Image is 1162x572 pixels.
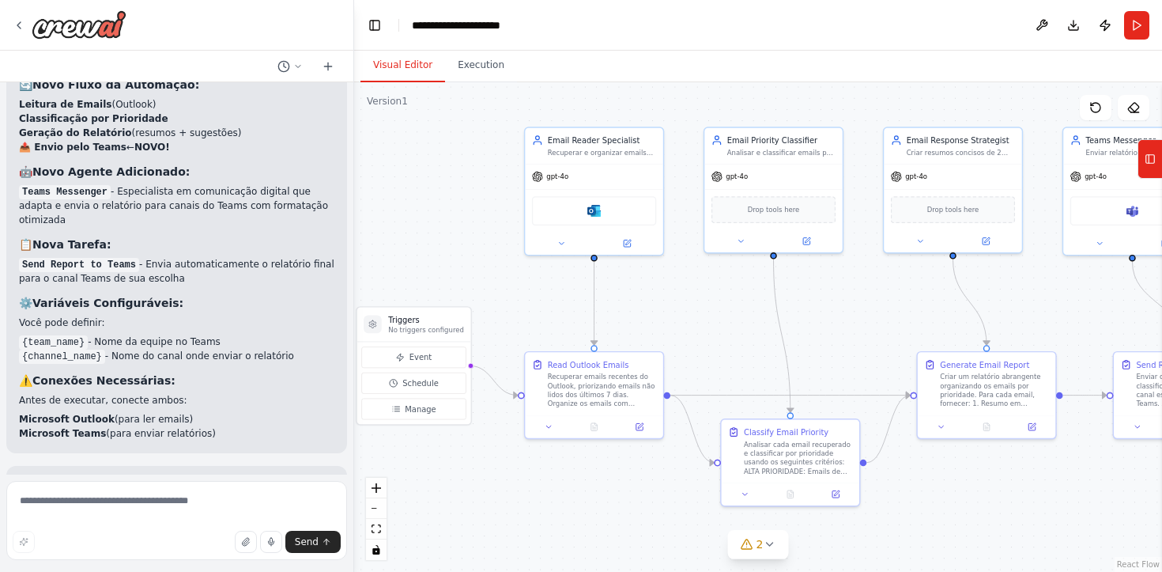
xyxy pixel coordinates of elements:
[1063,390,1107,401] g: Edge from 47283203-857a-43c0-a874-f62aafb8d1a9 to d05b21cb-b0e1-48ad-b530-faaf91eebcee
[744,440,853,475] div: Analisar cada email recuperado e classificar por prioridade usando os seguintes critérios: ALTA P...
[361,373,466,394] button: Schedule
[670,390,911,401] g: Edge from 1d451718-7cb4-401d-a8d1-728804df03d6 to 47283203-857a-43c0-a874-f62aafb8d1a9
[927,204,979,215] span: Drop tools here
[727,148,836,157] div: Analisar e classificar emails por níveis de prioridade (Alta, Média, Baixa) baseado em critérios ...
[744,426,828,438] div: Classify Email Priority
[588,261,599,345] g: Edge from acf900b4-e342-4e88-ae0c-c586f9c76900 to 1d451718-7cb4-401d-a8d1-728804df03d6
[366,478,387,498] button: zoom in
[620,420,658,434] button: Open in side panel
[720,419,860,506] div: Classify Email PriorityAnalisar cada email recuperado e classificar por prioridade usando os segu...
[19,164,334,180] h3: 🤖
[775,234,838,248] button: Open in side panel
[361,347,466,368] button: Event
[19,295,334,311] h3: ⚙️
[19,257,334,286] li: - Envia automaticamente o relatório final para o canal Teams de sua escolha
[19,127,132,138] strong: Geração do Relatório
[405,403,436,415] span: Manage
[402,377,439,388] span: Schedule
[756,536,764,552] span: 2
[19,412,334,426] li: (para ler emails)
[361,399,466,420] button: Manage
[470,360,518,400] g: Edge from triggers to 1d451718-7cb4-401d-a8d1-728804df03d6
[19,99,111,110] strong: Leitura de Emails
[315,57,341,76] button: Start a new chat
[356,306,472,425] div: TriggersNo triggers configuredEventScheduleManage
[260,531,282,553] button: Click to speak your automation idea
[726,172,748,181] span: gpt-4o
[907,148,1016,157] div: Criar resumos concisos de 2 linhas para cada email e sugerir respostas apropriadas baseadas no co...
[548,148,657,157] div: Recuperar e organizar emails do Outlook do usuário, filtrando emails recentes e relevantes para a...
[32,374,175,387] strong: Conexões Necessárias:
[19,350,105,364] code: {channel_name}
[19,77,334,93] h3: 🔄
[19,140,334,154] li: ←
[1126,204,1139,218] img: Microsoft teams
[19,126,334,140] li: (resumos + sugestões)
[366,478,387,560] div: React Flow controls
[32,10,126,39] img: Logo
[19,393,334,407] p: Antes de executar, conecte ambos:
[32,78,199,91] strong: Novo Fluxo da Automação:
[388,314,464,325] h3: Triggers
[388,325,464,334] p: No triggers configured
[571,420,618,434] button: No output available
[19,335,88,350] code: {team_name}
[366,498,387,519] button: zoom out
[954,234,1017,248] button: Open in side panel
[19,349,334,363] li: - Nome do canal onde enviar o relatório
[1085,172,1107,181] span: gpt-4o
[748,204,800,215] span: Drop tools here
[670,390,714,468] g: Edge from 1d451718-7cb4-401d-a8d1-728804df03d6 to 735e3c58-3575-4d59-85b2-99901452d68d
[19,184,334,227] li: - Especialista em comunicação digital que adapta e envia o relatório para canais do Teams com for...
[907,134,1016,146] div: Email Response Strategist
[727,134,836,146] div: Email Priority Classifier
[524,351,664,439] div: Read Outlook EmailsRecuperar emails recentes do Outlook, priorizando emails não lidos dos últimos...
[409,352,432,363] span: Event
[768,259,795,413] g: Edge from 6d1d49d8-7f78-49a1-a351-4e295d5d1853 to 735e3c58-3575-4d59-85b2-99901452d68d
[595,237,658,250] button: Open in side panel
[19,185,111,199] code: Teams Messenger
[916,351,1056,439] div: Generate Email ReportCriar um relatório abrangente organizando os emails por prioridade. Para cad...
[19,335,334,349] li: - Nome da equipe no Teams
[19,258,139,272] code: Send Report to Teams
[32,297,183,309] strong: Variáveis Configuráveis:
[905,172,927,181] span: gpt-4o
[940,359,1029,370] div: Generate Email Report
[19,237,334,252] h3: 📋
[19,97,334,112] li: (Outlook)
[285,531,341,553] button: Send
[271,57,309,76] button: Switch to previous chat
[412,17,530,33] nav: breadcrumb
[134,142,170,153] strong: NOVO!
[235,531,257,553] button: Upload files
[704,127,843,253] div: Email Priority ClassifierAnalisar e classificar emails por níveis de prioridade (Alta, Média, Bai...
[32,165,190,178] strong: Novo Agente Adicionado:
[295,536,319,548] span: Send
[866,390,910,468] g: Edge from 735e3c58-3575-4d59-85b2-99901452d68d to 47283203-857a-43c0-a874-f62aafb8d1a9
[883,127,1023,253] div: Email Response StrategistCriar resumos concisos de 2 linhas para cada email e sugerir respostas a...
[947,259,992,346] g: Edge from ace59fc6-89e3-4411-afbb-435b827ec52f to 47283203-857a-43c0-a874-f62aafb8d1a9
[19,113,168,124] strong: Classificação por Prioridade
[1117,560,1160,569] a: React Flow attribution
[524,127,664,256] div: Email Reader SpecialistRecuperar e organizar emails do Outlook do usuário, filtrando emails recen...
[32,238,111,251] strong: Nova Tarefa:
[728,530,789,559] button: 2
[19,428,106,439] strong: Microsoft Teams
[546,172,568,181] span: gpt-4o
[445,49,517,82] button: Execution
[1013,420,1051,434] button: Open in side panel
[13,531,35,553] button: Improve this prompt
[19,316,334,330] p: Você pode definir:
[366,540,387,560] button: toggle interactivity
[587,204,601,218] img: Microsoft outlook
[548,373,657,408] div: Recuperar emails recentes do Outlook, priorizando emails não lidos dos últimos 7 dias. Organize o...
[364,14,386,36] button: Hide left sidebar
[19,373,334,388] h3: ⚠️
[963,420,1010,434] button: No output available
[817,487,855,501] button: Open in side panel
[19,414,115,425] strong: Microsoft Outlook
[548,134,657,146] div: Email Reader Specialist
[767,487,814,501] button: No output available
[548,359,629,370] div: Read Outlook Emails
[366,519,387,540] button: fit view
